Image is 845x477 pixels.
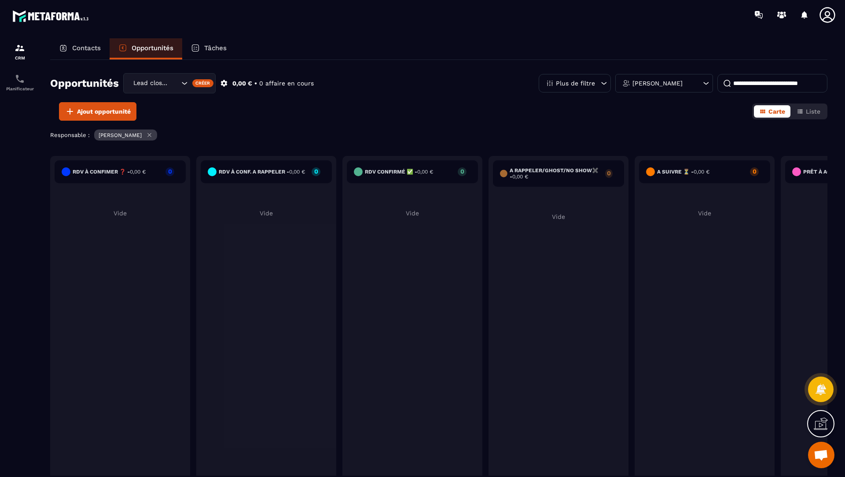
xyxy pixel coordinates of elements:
[312,168,320,174] p: 0
[365,169,433,175] h6: Rdv confirmé ✅ -
[15,43,25,53] img: formation
[556,80,595,86] p: Plus de filtre
[417,169,433,175] span: 0,00 €
[99,132,142,138] p: [PERSON_NAME]
[754,105,790,118] button: Carte
[605,170,613,176] p: 0
[77,107,131,116] span: Ajout opportunité
[192,79,214,87] div: Créer
[289,169,305,175] span: 0,00 €
[232,79,252,88] p: 0,00 €
[165,168,174,174] p: 0
[132,44,173,52] p: Opportunités
[12,8,92,24] img: logo
[808,442,834,468] div: Ouvrir le chat
[59,102,136,121] button: Ajout opportunité
[639,210,770,217] p: Vide
[254,79,257,88] p: •
[15,74,25,84] img: scheduler
[791,105,826,118] button: Liste
[110,38,182,59] a: Opportunités
[201,210,332,217] p: Vide
[806,108,820,115] span: Liste
[50,132,90,138] p: Responsable :
[2,86,37,91] p: Planificateur
[50,74,119,92] h2: Opportunités
[510,167,601,180] h6: A RAPPELER/GHOST/NO SHOW✖️ -
[458,168,467,174] p: 0
[259,79,314,88] p: 0 affaire en cours
[123,73,216,93] div: Search for option
[347,210,478,217] p: Vide
[750,168,759,174] p: 0
[2,67,37,98] a: schedulerschedulerPlanificateur
[632,80,683,86] p: [PERSON_NAME]
[72,44,101,52] p: Contacts
[219,169,305,175] h6: RDV à conf. A RAPPELER -
[768,108,785,115] span: Carte
[55,210,186,217] p: Vide
[512,174,528,180] span: 0,00 €
[50,38,110,59] a: Contacts
[130,169,146,175] span: 0,00 €
[131,78,170,88] span: Lead closing
[73,169,146,175] h6: RDV à confimer ❓ -
[2,55,37,60] p: CRM
[170,78,179,88] input: Search for option
[493,213,624,220] p: Vide
[694,169,709,175] span: 0,00 €
[2,36,37,67] a: formationformationCRM
[182,38,235,59] a: Tâches
[204,44,227,52] p: Tâches
[657,169,709,175] h6: A SUIVRE ⏳ -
